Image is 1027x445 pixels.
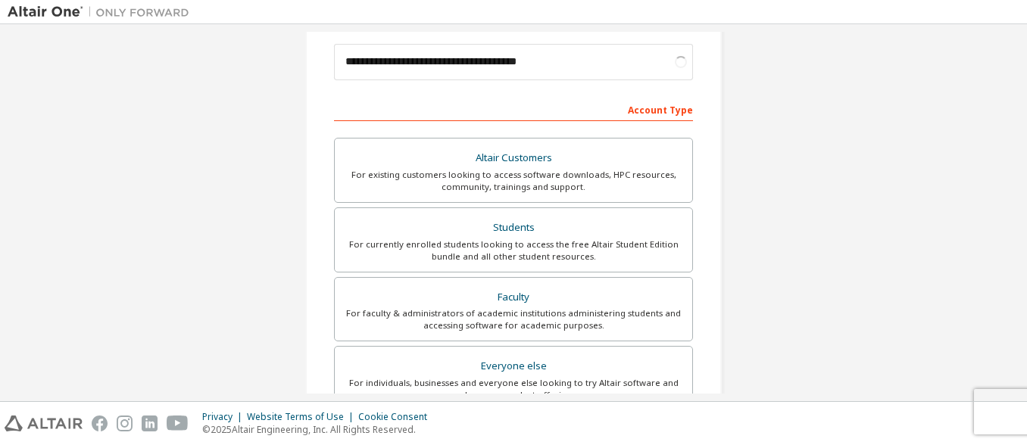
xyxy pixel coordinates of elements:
img: linkedin.svg [142,415,158,431]
img: instagram.svg [117,415,133,431]
img: youtube.svg [167,415,189,431]
div: For currently enrolled students looking to access the free Altair Student Edition bundle and all ... [344,238,683,263]
div: For faculty & administrators of academic institutions administering students and accessing softwa... [344,307,683,331]
p: © 2025 Altair Engineering, Inc. All Rights Reserved. [202,423,436,436]
div: For individuals, businesses and everyone else looking to try Altair software and explore our prod... [344,377,683,401]
div: For existing customers looking to access software downloads, HPC resources, community, trainings ... [344,169,683,193]
div: Altair Customers [344,148,683,169]
div: Cookie Consent [358,411,436,423]
div: Faculty [344,287,683,308]
img: facebook.svg [92,415,108,431]
img: Altair One [8,5,197,20]
div: Website Terms of Use [247,411,358,423]
div: Account Type [334,97,693,121]
div: Students [344,217,683,238]
div: Privacy [202,411,247,423]
img: altair_logo.svg [5,415,83,431]
div: Everyone else [344,356,683,377]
